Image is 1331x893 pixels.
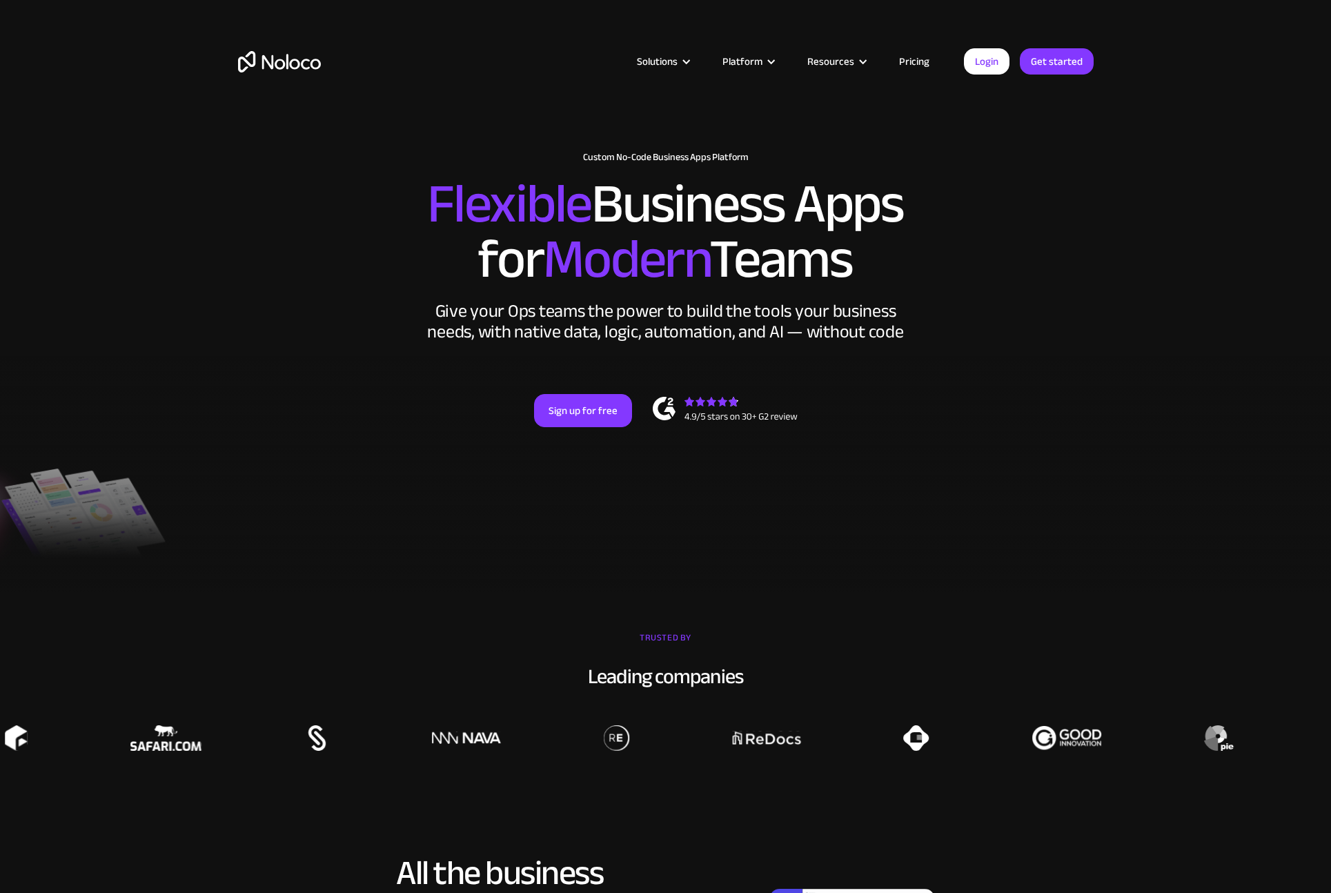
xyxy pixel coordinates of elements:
[620,52,705,70] div: Solutions
[807,52,854,70] div: Resources
[543,208,709,311] span: Modern
[790,52,882,70] div: Resources
[238,51,321,72] a: home
[722,52,762,70] div: Platform
[238,152,1094,163] h1: Custom No-Code Business Apps Platform
[882,52,947,70] a: Pricing
[427,153,591,255] span: Flexible
[705,52,790,70] div: Platform
[238,177,1094,287] h2: Business Apps for Teams
[424,301,907,342] div: Give your Ops teams the power to build the tools your business needs, with native data, logic, au...
[964,48,1009,75] a: Login
[1020,48,1094,75] a: Get started
[637,52,678,70] div: Solutions
[534,394,632,427] a: Sign up for free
